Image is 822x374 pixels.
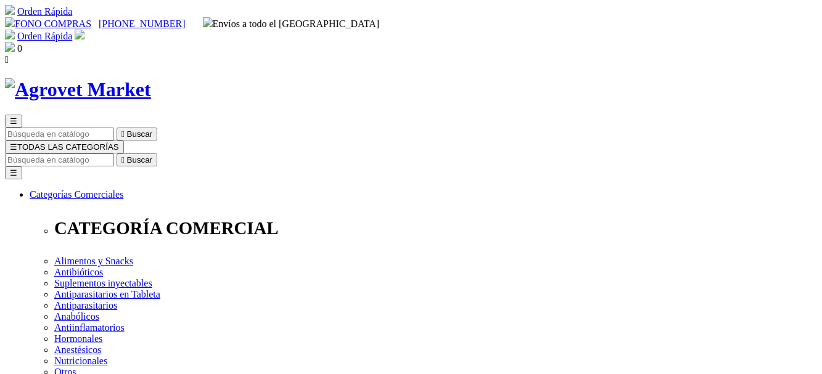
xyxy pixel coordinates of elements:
[117,128,157,140] button:  Buscar
[5,42,15,52] img: shopping-bag.svg
[5,54,9,65] i: 
[5,5,15,15] img: shopping-cart.svg
[5,140,124,153] button: ☰TODAS LAS CATEGORÍAS
[121,129,125,139] i: 
[54,218,817,238] p: CATEGORÍA COMERCIAL
[127,155,152,165] span: Buscar
[5,115,22,128] button: ☰
[127,129,152,139] span: Buscar
[99,18,185,29] a: [PHONE_NUMBER]
[5,128,114,140] input: Buscar
[5,78,151,101] img: Agrovet Market
[5,166,22,179] button: ☰
[17,43,22,54] span: 0
[30,189,123,200] a: Categorías Comerciales
[75,30,84,39] img: user.svg
[10,142,17,152] span: ☰
[17,6,72,17] a: Orden Rápida
[203,17,213,27] img: delivery-truck.svg
[5,153,114,166] input: Buscar
[5,30,15,39] img: shopping-cart.svg
[10,116,17,126] span: ☰
[17,31,72,41] a: Orden Rápida
[121,155,125,165] i: 
[203,18,380,29] span: Envíos a todo el [GEOGRAPHIC_DATA]
[6,253,213,368] iframe: Brevo live chat
[117,153,157,166] button:  Buscar
[5,17,15,27] img: phone.svg
[75,31,84,41] a: Acceda a su cuenta de cliente
[5,18,91,29] a: FONO COMPRAS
